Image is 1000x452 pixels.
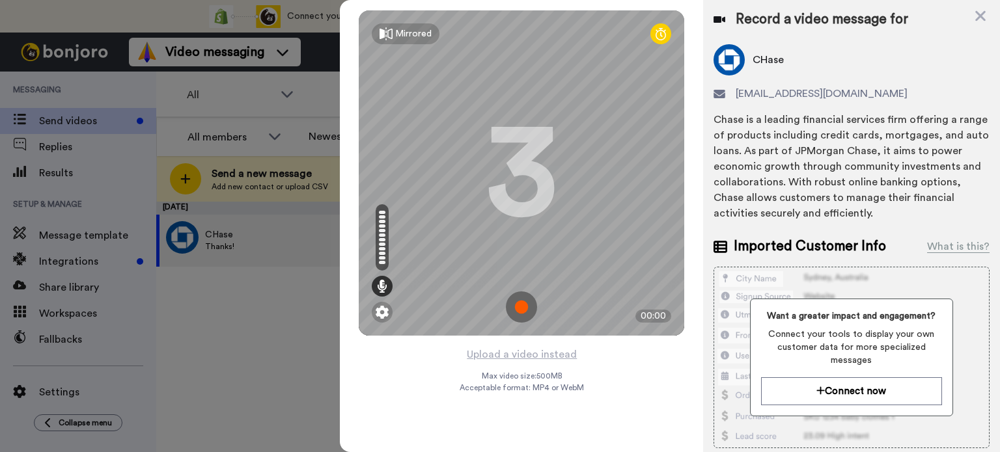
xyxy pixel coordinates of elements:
span: Imported Customer Info [734,237,886,256]
button: Upload a video instead [463,346,581,363]
div: Chase is a leading financial services firm offering a range of products including credit cards, m... [714,112,990,221]
img: ic_gear.svg [376,306,389,319]
div: 3 [486,124,557,222]
span: Max video size: 500 MB [481,371,562,381]
button: Connect now [761,377,942,405]
div: 00:00 [635,310,671,323]
img: ic_record_start.svg [506,291,537,323]
span: Acceptable format: MP4 or WebM [460,382,584,393]
span: Want a greater impact and engagement? [761,310,942,323]
span: Connect your tools to display your own customer data for more specialized messages [761,328,942,367]
div: What is this? [927,239,990,254]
